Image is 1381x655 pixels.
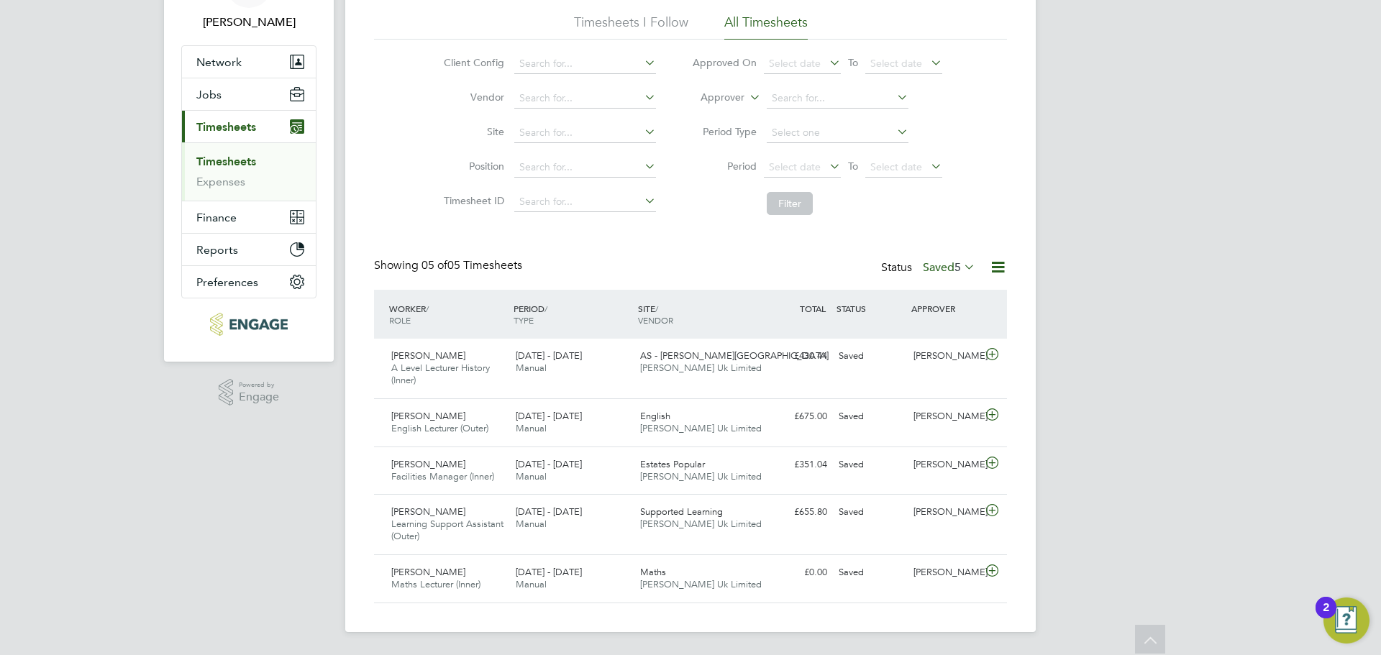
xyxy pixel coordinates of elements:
[767,88,908,109] input: Search for...
[516,518,547,530] span: Manual
[1323,608,1329,626] div: 2
[181,14,316,31] span: Jerin Aktar
[870,160,922,173] span: Select date
[758,344,833,368] div: £430.44
[908,453,983,477] div: [PERSON_NAME]
[833,405,908,429] div: Saved
[844,53,862,72] span: To
[833,296,908,321] div: STATUS
[196,243,238,257] span: Reports
[391,349,465,362] span: [PERSON_NAME]
[182,46,316,78] button: Network
[514,314,534,326] span: TYPE
[692,56,757,69] label: Approved On
[516,505,582,518] span: [DATE] - [DATE]
[1323,597,1369,643] button: Open Resource Center, 2 new notifications
[182,111,316,142] button: Timesheets
[391,470,494,482] span: Facilities Manager (Inner)
[516,410,582,422] span: [DATE] - [DATE]
[439,56,504,69] label: Client Config
[514,157,656,178] input: Search for...
[196,120,256,134] span: Timesheets
[923,260,975,275] label: Saved
[421,258,522,272] span: 05 Timesheets
[510,296,634,333] div: PERIOD
[908,405,983,429] div: [PERSON_NAME]
[954,260,961,275] span: 5
[767,192,813,215] button: Filter
[196,155,256,168] a: Timesheets
[516,458,582,470] span: [DATE] - [DATE]
[182,78,316,110] button: Jobs
[181,313,316,336] a: Go to home page
[758,405,833,429] div: £675.00
[833,453,908,477] div: Saved
[758,453,833,477] div: £351.04
[908,561,983,585] div: [PERSON_NAME]
[833,344,908,368] div: Saved
[196,211,237,224] span: Finance
[758,561,833,585] div: £0.00
[182,234,316,265] button: Reports
[439,125,504,138] label: Site
[516,362,547,374] span: Manual
[800,303,826,314] span: TOTAL
[640,505,723,518] span: Supported Learning
[833,561,908,585] div: Saved
[769,57,821,70] span: Select date
[391,518,503,542] span: Learning Support Assistant (Outer)
[640,458,705,470] span: Estates Popular
[391,578,480,590] span: Maths Lecturer (Inner)
[758,500,833,524] div: £655.80
[640,566,666,578] span: Maths
[514,123,656,143] input: Search for...
[389,314,411,326] span: ROLE
[881,258,978,278] div: Status
[439,160,504,173] label: Position
[391,410,465,422] span: [PERSON_NAME]
[182,201,316,233] button: Finance
[680,91,744,105] label: Approver
[640,410,670,422] span: English
[439,91,504,104] label: Vendor
[655,303,658,314] span: /
[239,391,279,403] span: Engage
[640,422,762,434] span: [PERSON_NAME] Uk Limited
[239,379,279,391] span: Powered by
[544,303,547,314] span: /
[196,88,222,101] span: Jobs
[638,314,673,326] span: VENDOR
[391,505,465,518] span: [PERSON_NAME]
[640,470,762,482] span: [PERSON_NAME] Uk Limited
[386,296,510,333] div: WORKER
[634,296,759,333] div: SITE
[182,266,316,298] button: Preferences
[196,55,242,69] span: Network
[391,362,490,386] span: A Level Lecturer History (Inner)
[516,349,582,362] span: [DATE] - [DATE]
[844,157,862,175] span: To
[374,258,525,273] div: Showing
[196,175,245,188] a: Expenses
[692,125,757,138] label: Period Type
[908,344,983,368] div: [PERSON_NAME]
[908,296,983,321] div: APPROVER
[908,500,983,524] div: [PERSON_NAME]
[516,422,547,434] span: Manual
[516,578,547,590] span: Manual
[196,275,258,289] span: Preferences
[514,54,656,74] input: Search for...
[640,578,762,590] span: [PERSON_NAME] Uk Limited
[391,458,465,470] span: [PERSON_NAME]
[640,518,762,530] span: [PERSON_NAME] Uk Limited
[692,160,757,173] label: Period
[767,123,908,143] input: Select one
[640,362,762,374] span: [PERSON_NAME] Uk Limited
[426,303,429,314] span: /
[574,14,688,40] li: Timesheets I Follow
[391,422,488,434] span: English Lecturer (Outer)
[833,500,908,524] div: Saved
[210,313,287,336] img: morganhunt-logo-retina.png
[870,57,922,70] span: Select date
[439,194,504,207] label: Timesheet ID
